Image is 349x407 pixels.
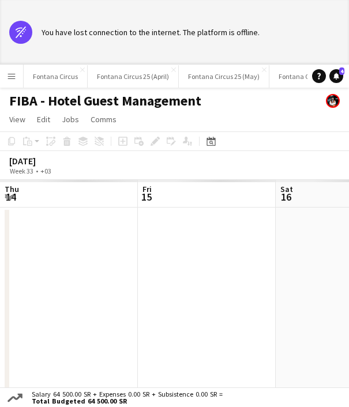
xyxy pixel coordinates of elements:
[326,94,340,108] app-user-avatar: Abdulmalik Al-Ghamdi
[57,112,84,127] a: Jobs
[5,112,30,127] a: View
[9,114,25,125] span: View
[88,65,179,88] button: Fontana Circus 25 (April)
[32,112,55,127] a: Edit
[7,167,36,175] span: Week 33
[142,184,152,194] span: Fri
[91,114,117,125] span: Comms
[141,190,152,203] span: 15
[9,155,78,167] div: [DATE]
[42,27,260,37] div: You have lost connection to the internet. The platform is offline.
[339,67,344,75] span: 4
[280,184,293,194] span: Sat
[9,92,201,110] h1: FIBA - Hotel Guest Management
[3,190,19,203] span: 14
[25,391,225,405] div: Salary 64 500.00 SR + Expenses 0.00 SR + Subsistence 0.00 SR =
[279,190,293,203] span: 16
[179,65,269,88] button: Fontana Circus 25 (May)
[24,65,88,88] button: Fontana Circus
[329,69,343,83] a: 4
[5,184,19,194] span: Thu
[86,112,121,127] a: Comms
[37,114,50,125] span: Edit
[62,114,79,125] span: Jobs
[40,167,51,175] div: +03
[32,398,223,405] span: Total Budgeted 64 500.00 SR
